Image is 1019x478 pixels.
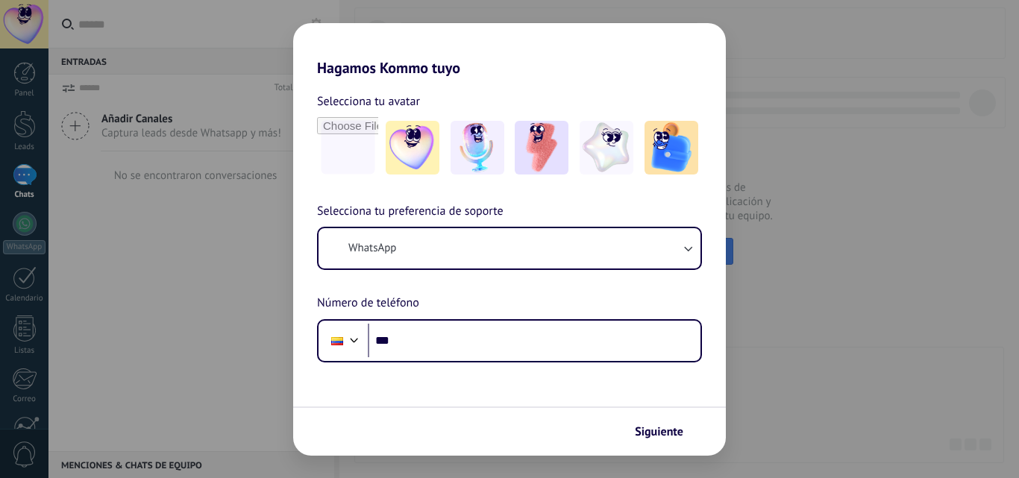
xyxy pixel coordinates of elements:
h2: Hagamos Kommo tuyo [293,23,726,77]
button: Siguiente [628,419,703,444]
img: -3.jpeg [515,121,568,174]
div: Colombia: + 57 [323,325,351,356]
img: -5.jpeg [645,121,698,174]
span: Número de teléfono [317,294,419,313]
span: WhatsApp [348,241,396,256]
img: -4.jpeg [580,121,633,174]
button: WhatsApp [319,228,700,268]
span: Siguiente [635,427,683,437]
img: -2.jpeg [451,121,504,174]
span: Selecciona tu preferencia de soporte [317,202,504,221]
img: -1.jpeg [386,121,439,174]
span: Selecciona tu avatar [317,92,420,111]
